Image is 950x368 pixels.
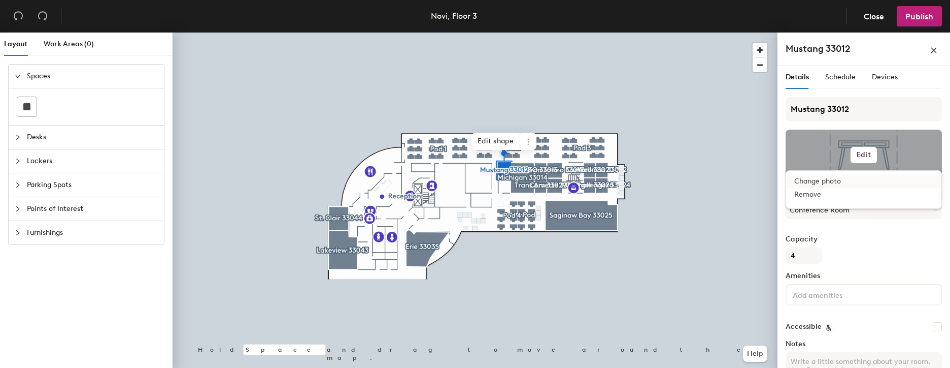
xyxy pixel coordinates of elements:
span: close [930,47,937,54]
button: Publish [897,6,942,26]
span: collapsed [15,134,21,140]
span: Spaces [27,65,158,88]
label: Capacity [786,235,942,243]
span: collapsed [15,206,21,212]
span: Details [786,73,809,81]
span: Close [864,12,884,21]
span: undo [13,11,23,21]
button: Undo (⌘ + Z) [8,6,28,26]
button: Redo (⌘ + ⇧ + Z) [32,6,53,26]
span: Furnishings [27,221,158,244]
span: Devices [872,73,898,81]
span: Edit shape [471,133,520,150]
span: Publish [905,12,933,21]
span: Parking Spots [27,173,158,197]
button: Help [743,346,767,362]
label: Accessible [786,323,822,331]
span: Desks [27,126,158,149]
button: Close [855,6,893,26]
button: Conference Room [786,201,942,219]
label: Notes [786,340,942,348]
span: expanded [15,73,21,79]
h4: Mustang 33012 [786,42,850,55]
div: Novi, Floor 3 [431,10,477,22]
input: Add amenities [791,288,882,300]
span: collapsed [15,158,21,164]
button: Edit [851,147,877,163]
span: collapsed [15,230,21,236]
span: Points of Interest [27,197,158,221]
h6: Edit [857,151,871,159]
span: Lockers [27,149,158,173]
span: Schedule [825,73,856,81]
span: Remove [794,190,933,199]
span: Work Areas (0) [44,40,94,48]
span: collapsed [15,182,21,188]
label: Amenities [786,272,942,280]
span: Layout [4,40,27,48]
